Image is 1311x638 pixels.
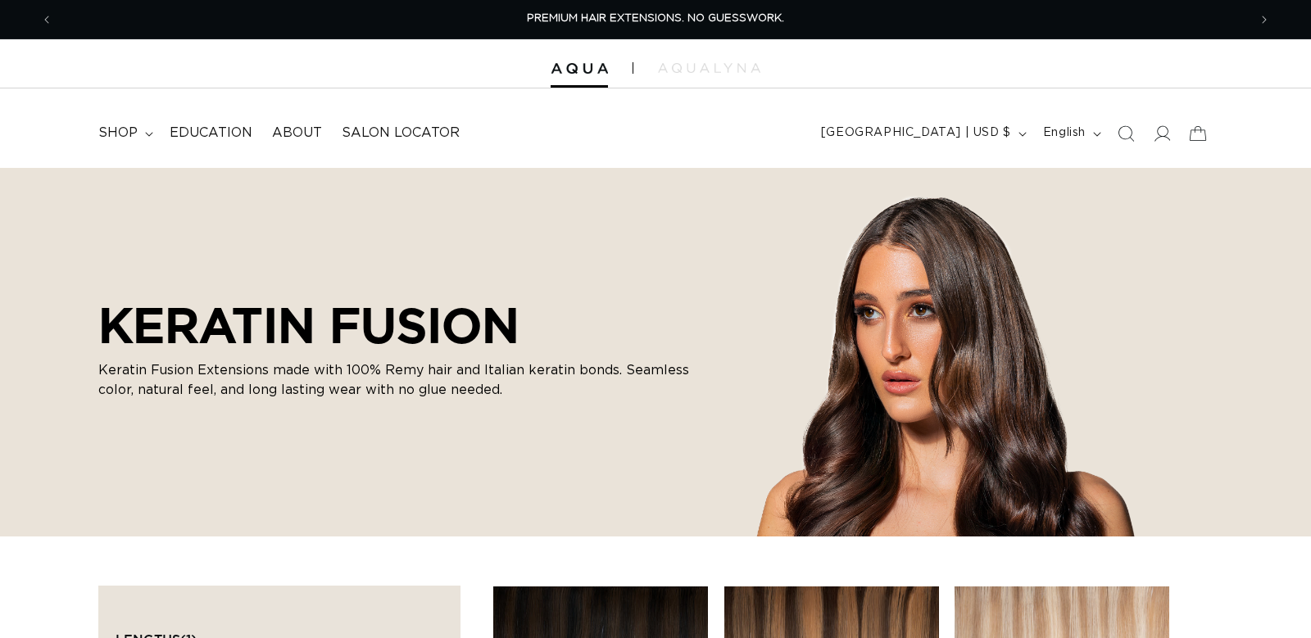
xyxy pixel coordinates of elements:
span: shop [98,124,138,142]
img: aqualyna.com [658,63,760,73]
span: PREMIUM HAIR EXTENSIONS. NO GUESSWORK. [527,13,784,24]
summary: Search [1108,115,1144,152]
button: Next announcement [1246,4,1282,35]
a: Salon Locator [332,115,470,152]
span: Salon Locator [342,124,460,142]
button: [GEOGRAPHIC_DATA] | USD $ [811,118,1033,149]
span: About [272,124,322,142]
span: English [1043,124,1086,142]
button: English [1033,118,1108,149]
p: Keratin Fusion Extensions made with 100% Remy hair and Italian keratin bonds. Seamless color, nat... [98,360,721,400]
img: Aqua Hair Extensions [551,63,608,75]
a: About [262,115,332,152]
button: Previous announcement [29,4,65,35]
span: [GEOGRAPHIC_DATA] | USD $ [821,124,1011,142]
h2: KERATIN FUSION [98,296,721,354]
a: Education [160,115,262,152]
span: Education [170,124,252,142]
summary: shop [88,115,160,152]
